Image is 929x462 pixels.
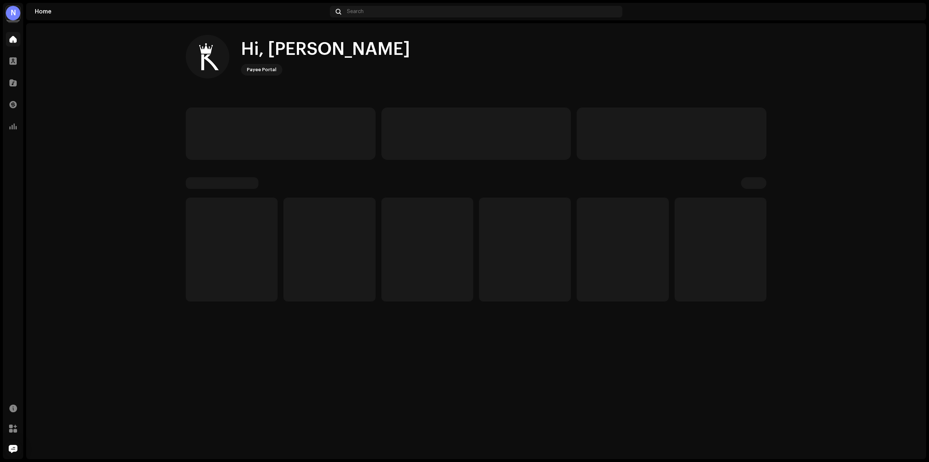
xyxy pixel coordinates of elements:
[906,6,917,17] img: f9ee2326-f37c-425e-8d9a-c1784cef9a8d
[4,440,22,458] div: Open Intercom Messenger
[35,9,327,15] div: Home
[347,9,364,15] span: Search
[6,6,20,20] div: N
[247,65,277,74] div: Payee Portal
[241,38,410,61] div: Hi, [PERSON_NAME]
[186,35,229,78] img: f9ee2326-f37c-425e-8d9a-c1784cef9a8d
